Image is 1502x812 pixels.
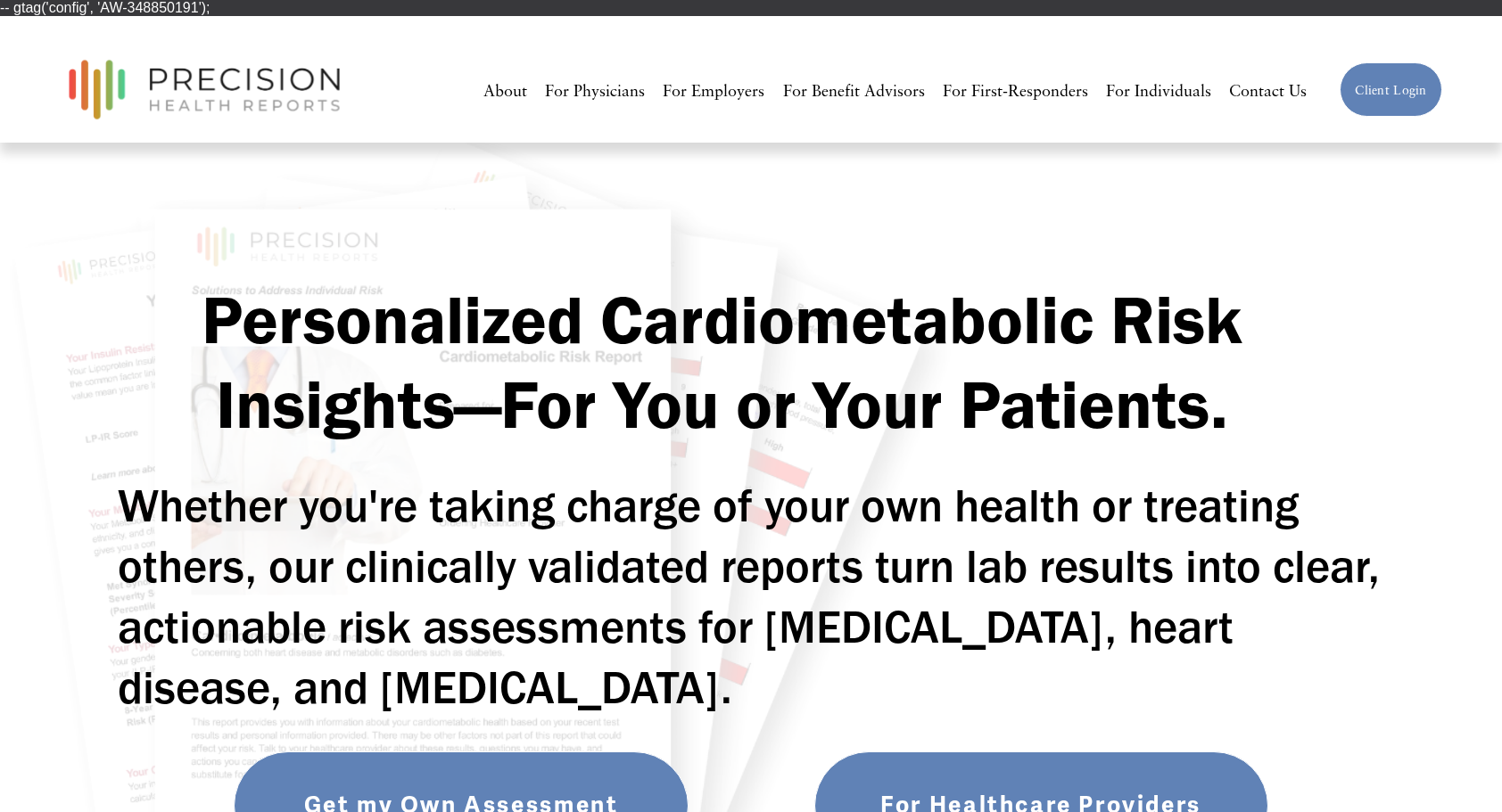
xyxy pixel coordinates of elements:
[783,74,925,106] a: For Benefit Advisors
[1340,62,1441,117] a: Client Login
[545,74,645,106] a: For Physicians
[483,74,527,106] a: About
[60,52,349,127] img: Precision Health Reports
[118,475,1383,718] h2: Whether you're taking charge of your own health or treating others, our clinically validated repo...
[1229,74,1307,106] a: Contact Us
[202,278,1259,444] strong: Personalized Cardiometabolic Risk Insights—For You or Your Patients.
[943,74,1088,106] a: For First-Responders
[663,74,764,106] a: For Employers
[1106,74,1211,106] a: For Individuals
